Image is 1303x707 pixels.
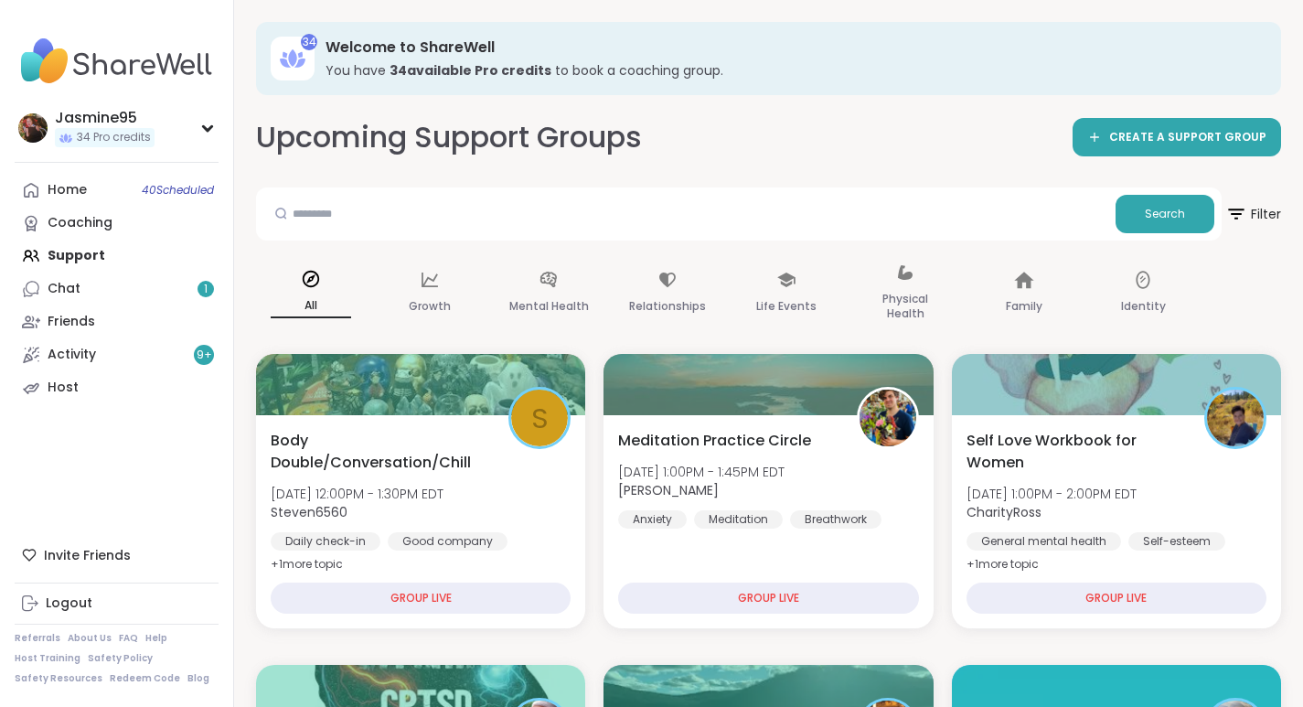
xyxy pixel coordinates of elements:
[1128,532,1225,551] div: Self-esteem
[15,371,219,404] a: Host
[271,295,351,318] p: All
[509,295,589,317] p: Mental Health
[967,430,1184,474] span: Self Love Workbook for Women
[860,390,916,446] img: Nicholas
[790,510,881,529] div: Breathwork
[88,652,153,665] a: Safety Policy
[271,583,571,614] div: GROUP LIVE
[326,61,1255,80] h3: You have to book a coaching group.
[256,117,642,158] h2: Upcoming Support Groups
[1006,295,1042,317] p: Family
[204,282,208,297] span: 1
[694,510,783,529] div: Meditation
[618,481,719,499] b: [PERSON_NAME]
[77,130,151,145] span: 34 Pro credits
[756,295,817,317] p: Life Events
[967,532,1121,551] div: General mental health
[271,485,443,503] span: [DATE] 12:00PM - 1:30PM EDT
[15,338,219,371] a: Activity9+
[15,539,219,572] div: Invite Friends
[197,348,212,363] span: 9 +
[110,672,180,685] a: Redeem Code
[1073,118,1281,156] a: CREATE A SUPPORT GROUP
[967,583,1266,614] div: GROUP LIVE
[145,632,167,645] a: Help
[187,672,209,685] a: Blog
[618,510,687,529] div: Anxiety
[15,29,219,93] img: ShareWell Nav Logo
[967,485,1137,503] span: [DATE] 1:00PM - 2:00PM EDT
[301,34,317,50] div: 34
[15,632,60,645] a: Referrals
[1225,187,1281,241] button: Filter
[865,288,945,325] p: Physical Health
[326,37,1255,58] h3: Welcome to ShareWell
[119,632,138,645] a: FAQ
[15,207,219,240] a: Coaching
[48,280,80,298] div: Chat
[390,61,551,80] b: 34 available Pro credit s
[15,305,219,338] a: Friends
[1207,390,1264,446] img: CharityRoss
[1225,192,1281,236] span: Filter
[388,532,507,551] div: Good company
[618,430,811,452] span: Meditation Practice Circle
[48,346,96,364] div: Activity
[48,181,87,199] div: Home
[1145,206,1185,222] span: Search
[68,632,112,645] a: About Us
[48,379,79,397] div: Host
[142,183,214,198] span: 40 Scheduled
[967,503,1041,521] b: CharityRoss
[1116,195,1214,233] button: Search
[15,652,80,665] a: Host Training
[15,174,219,207] a: Home40Scheduled
[618,463,785,481] span: [DATE] 1:00PM - 1:45PM EDT
[271,503,347,521] b: Steven6560
[409,295,451,317] p: Growth
[48,214,112,232] div: Coaching
[55,108,155,128] div: Jasmine95
[271,430,488,474] span: Body Double/Conversation/Chill
[1121,295,1166,317] p: Identity
[271,532,380,551] div: Daily check-in
[531,397,549,440] span: S
[629,295,706,317] p: Relationships
[618,583,918,614] div: GROUP LIVE
[15,273,219,305] a: Chat1
[48,313,95,331] div: Friends
[18,113,48,143] img: Jasmine95
[1109,130,1266,145] span: CREATE A SUPPORT GROUP
[15,587,219,620] a: Logout
[15,672,102,685] a: Safety Resources
[46,595,92,613] div: Logout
